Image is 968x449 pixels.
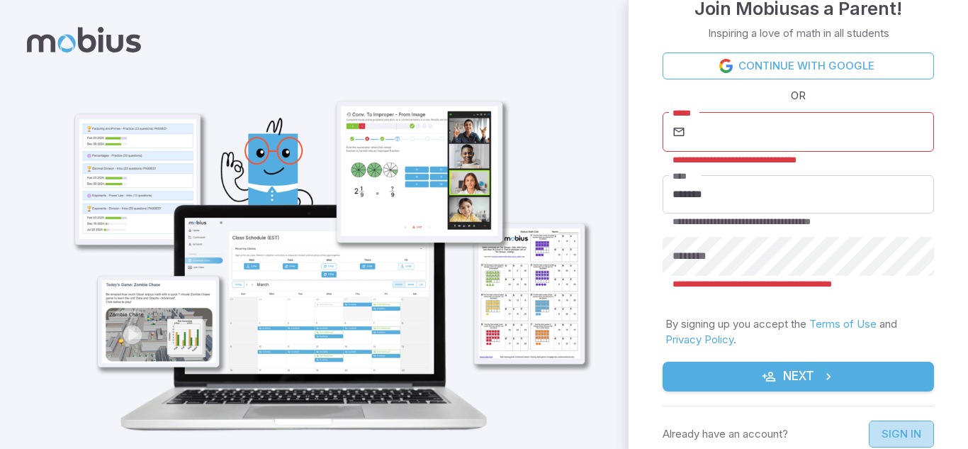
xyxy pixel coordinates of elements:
[663,52,934,79] a: Continue with Google
[787,88,809,104] span: OR
[663,426,788,442] p: Already have an account?
[665,333,733,346] a: Privacy Policy
[869,421,934,448] a: Sign In
[663,362,934,392] button: Next
[708,26,889,41] p: Inspiring a love of math in all students
[47,40,603,448] img: parent_1-illustration
[809,317,877,331] a: Terms of Use
[665,316,931,348] p: By signing up you accept the and .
